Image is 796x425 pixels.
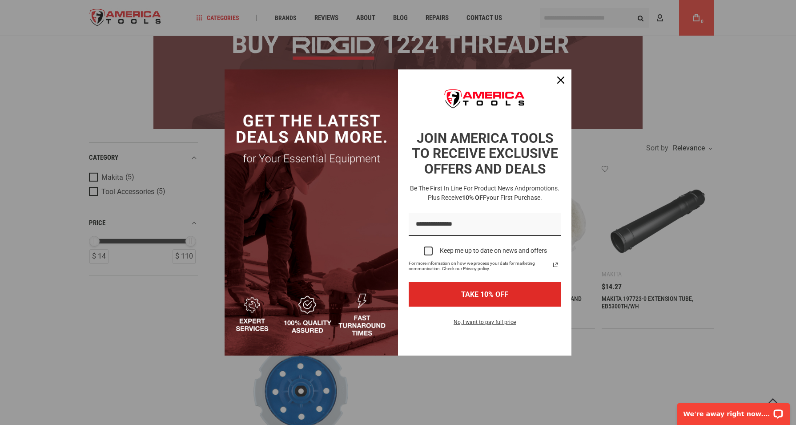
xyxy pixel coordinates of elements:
span: For more information on how we process your data for marketing communication. Check our Privacy p... [409,261,550,271]
strong: JOIN AMERICA TOOLS TO RECEIVE EXCLUSIVE OFFERS AND DEALS [412,130,558,177]
iframe: LiveChat chat widget [671,397,796,425]
button: Close [550,69,571,91]
strong: 10% OFF [462,194,486,201]
svg: close icon [557,77,564,84]
a: Read our Privacy Policy [550,259,561,270]
div: Keep me up to date on news and offers [440,247,547,255]
svg: link icon [550,259,561,270]
input: Email field [409,213,561,236]
h3: Be the first in line for product news and [407,184,563,202]
button: TAKE 10% OFF [409,282,561,307]
button: No, I want to pay full price [446,317,523,332]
